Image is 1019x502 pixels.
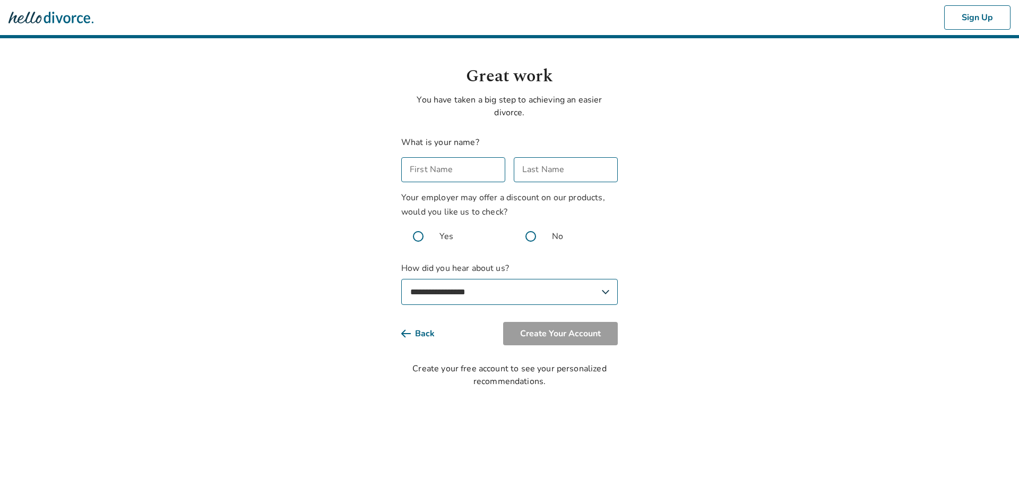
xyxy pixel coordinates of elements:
[8,7,93,28] img: Hello Divorce Logo
[552,230,563,243] span: No
[401,137,479,148] label: What is your name?
[401,192,605,218] span: Your employer may offer a discount on our products, would you like us to check?
[944,5,1011,30] button: Sign Up
[503,322,618,345] button: Create Your Account
[401,322,452,345] button: Back
[439,230,453,243] span: Yes
[401,64,618,89] h1: Great work
[401,93,618,119] p: You have taken a big step to achieving an easier divorce.
[401,262,618,305] label: How did you hear about us?
[966,451,1019,502] iframe: Chat Widget
[401,279,618,305] select: How did you hear about us?
[401,362,618,388] div: Create your free account to see your personalized recommendations.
